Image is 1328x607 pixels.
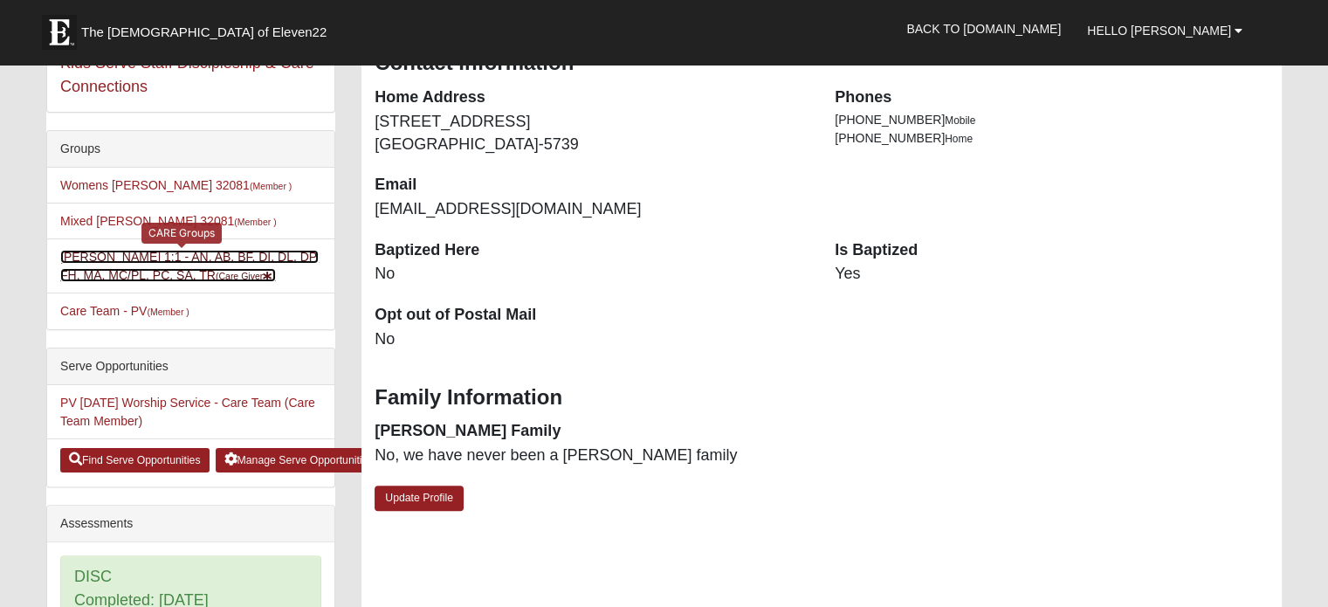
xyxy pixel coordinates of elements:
[216,271,276,281] small: (Care Giver )
[375,328,808,351] dd: No
[60,178,292,192] a: Womens [PERSON_NAME] 32081(Member )
[60,396,315,428] a: PV [DATE] Worship Service - Care Team (Care Team Member)
[33,6,382,50] a: The [DEMOGRAPHIC_DATA] of Eleven22
[375,304,808,327] dt: Opt out of Postal Mail
[835,239,1269,262] dt: Is Baptized
[47,506,334,542] div: Assessments
[216,448,382,472] a: Manage Serve Opportunities
[835,129,1269,148] li: [PHONE_NUMBER]
[893,7,1074,51] a: Back to [DOMAIN_NAME]
[250,181,292,191] small: (Member )
[375,263,808,286] dd: No
[60,250,319,282] a: [PERSON_NAME] 1:1 - AN, AB, BF, DI, DL, DP, FH, MA, MC/PL, PC, SA, TR(Care Giver)
[375,486,464,511] a: Update Profile
[375,420,808,443] dt: [PERSON_NAME] Family
[1087,24,1231,38] span: Hello [PERSON_NAME]
[234,217,276,227] small: (Member )
[375,198,808,221] dd: [EMAIL_ADDRESS][DOMAIN_NAME]
[375,239,808,262] dt: Baptized Here
[147,307,189,317] small: (Member )
[375,111,808,155] dd: [STREET_ADDRESS] [GEOGRAPHIC_DATA]-5739
[375,385,1269,410] h3: Family Information
[47,131,334,168] div: Groups
[60,304,189,318] a: Care Team - PV(Member )
[60,214,277,228] a: Mixed [PERSON_NAME] 32081(Member )
[42,15,77,50] img: Eleven22 logo
[945,114,975,127] span: Mobile
[375,86,808,109] dt: Home Address
[375,445,808,467] dd: No, we have never been a [PERSON_NAME] family
[81,24,327,41] span: The [DEMOGRAPHIC_DATA] of Eleven22
[835,111,1269,129] li: [PHONE_NUMBER]
[835,86,1269,109] dt: Phones
[1074,9,1256,52] a: Hello [PERSON_NAME]
[47,348,334,385] div: Serve Opportunities
[945,133,973,145] span: Home
[60,448,210,472] a: Find Serve Opportunities
[141,223,222,243] div: CARE Groups
[375,174,808,197] dt: Email
[835,263,1269,286] dd: Yes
